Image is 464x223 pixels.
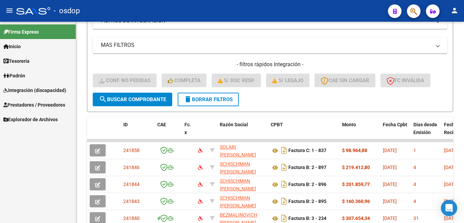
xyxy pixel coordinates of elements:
[184,122,191,135] span: Fc. x
[162,74,207,87] button: Completa
[444,148,458,153] span: [DATE]
[383,182,397,187] span: [DATE]
[383,148,397,153] span: [DATE]
[383,199,397,204] span: [DATE]
[413,122,437,135] span: Días desde Emisión
[123,216,140,221] span: 241840
[5,6,14,15] mat-icon: menu
[342,148,367,153] strong: $ 98.964,88
[54,3,80,18] span: - osdop
[99,95,107,103] mat-icon: search
[220,160,265,174] div: 27393680801
[441,200,457,216] div: Open Intercom Messenger
[288,148,326,153] strong: Factura C: 1 - 837
[93,74,157,87] button: Conf. no pedidas
[380,74,430,87] button: FC Inválida
[266,74,309,87] button: S/ legajo
[413,216,419,221] span: 31
[411,117,441,147] datatable-header-cell: Días desde Emisión
[3,101,65,109] span: Prestadores / Proveedores
[93,61,447,68] h4: - filtros rápidos Integración -
[184,96,233,103] span: Borrar Filtros
[93,37,447,53] mat-expansion-panel-header: MAS FILTROS
[123,122,128,127] span: ID
[444,216,458,221] span: [DATE]
[3,87,66,94] span: Integración (discapacidad)
[178,93,239,106] button: Borrar Filtros
[413,182,416,187] span: 4
[444,122,463,135] span: Fecha Recibido
[3,116,58,123] span: Explorador de Archivos
[220,178,256,191] span: SCHISCHMAN [PERSON_NAME]
[444,182,458,187] span: [DATE]
[101,41,431,49] mat-panel-title: MAS FILTROS
[280,145,288,156] i: Descargar documento
[123,199,140,204] span: 241843
[220,144,256,157] span: SOLARI [PERSON_NAME]
[155,117,182,147] datatable-header-cell: CAE
[288,216,326,221] strong: Factura B: 3 - 234
[387,77,424,83] span: FC Inválida
[121,117,155,147] datatable-header-cell: ID
[220,161,256,174] span: SCHISCHMAN [PERSON_NAME]
[342,182,370,187] strong: $ 201.859,77
[383,122,407,127] span: Fecha Cpbt
[220,194,265,208] div: 27393680801
[123,182,140,187] span: 241844
[315,74,375,87] button: CAE SIN CARGAR
[450,6,459,15] mat-icon: person
[218,77,255,83] span: S/ Doc Resp.
[413,199,416,204] span: 4
[268,117,339,147] datatable-header-cell: CPBT
[321,77,369,83] span: CAE SIN CARGAR
[413,165,416,170] span: 4
[168,77,200,83] span: Completa
[99,77,150,83] span: Conf. no pedidas
[157,122,166,127] span: CAE
[342,199,370,204] strong: $ 160.360,96
[342,122,356,127] span: Monto
[93,93,172,106] button: Buscar Comprobante
[123,148,140,153] span: 241858
[339,117,380,147] datatable-header-cell: Monto
[99,96,166,103] span: Buscar Comprobante
[288,199,326,204] strong: Factura B: 2 - 895
[280,179,288,190] i: Descargar documento
[220,122,248,127] span: Razón Social
[383,165,397,170] span: [DATE]
[383,216,397,221] span: [DATE]
[444,199,458,204] span: [DATE]
[3,28,39,36] span: Firma Express
[3,57,30,65] span: Tesorería
[280,162,288,173] i: Descargar documento
[220,177,265,191] div: 27393680801
[380,117,411,147] datatable-header-cell: Fecha Cpbt
[342,165,370,170] strong: $ 219.412,80
[413,148,416,153] span: 1
[3,43,21,50] span: Inicio
[288,182,326,187] strong: Factura B: 2 - 896
[220,195,256,208] span: SCHISCHMAN [PERSON_NAME]
[342,216,370,221] strong: $ 307.654,34
[288,165,326,170] strong: Factura B: 2 - 897
[217,117,268,147] datatable-header-cell: Razón Social
[272,77,303,83] span: S/ legajo
[184,95,192,103] mat-icon: delete
[212,74,261,87] button: S/ Doc Resp.
[3,72,25,79] span: Padrón
[182,117,195,147] datatable-header-cell: Fc. x
[271,122,283,127] span: CPBT
[444,165,458,170] span: [DATE]
[123,165,140,170] span: 241846
[220,143,265,157] div: 27392434092
[280,196,288,207] i: Descargar documento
